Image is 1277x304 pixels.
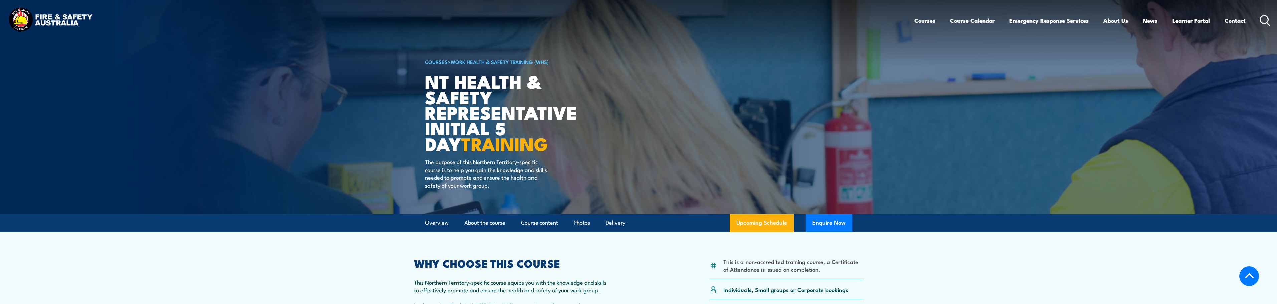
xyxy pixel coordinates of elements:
[414,278,609,294] p: This Northern Territory-specific course equips you with the knowledge and skills to effectively p...
[425,58,448,65] a: COURSES
[1143,12,1157,29] a: News
[574,214,590,232] a: Photos
[451,58,549,65] a: Work Health & Safety Training (WHS)
[1103,12,1128,29] a: About Us
[464,214,505,232] a: About the course
[1225,12,1246,29] a: Contact
[723,258,863,273] li: This is a non-accredited training course, a Certificate of Attendance is issued on completion.
[425,158,547,189] p: The purpose of this Northern Territory-specific course is to help you gain the knowledge and skil...
[806,214,852,232] button: Enquire Now
[425,214,449,232] a: Overview
[425,73,590,151] h1: NT Health & Safety Representative Initial 5 Day
[914,12,935,29] a: Courses
[606,214,625,232] a: Delivery
[1009,12,1089,29] a: Emergency Response Services
[723,286,848,293] p: Individuals, Small groups or Corporate bookings
[1172,12,1210,29] a: Learner Portal
[461,129,548,157] strong: TRAINING
[425,58,590,66] h6: >
[730,214,794,232] a: Upcoming Schedule
[950,12,995,29] a: Course Calendar
[414,258,609,268] h2: WHY CHOOSE THIS COURSE
[521,214,558,232] a: Course content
